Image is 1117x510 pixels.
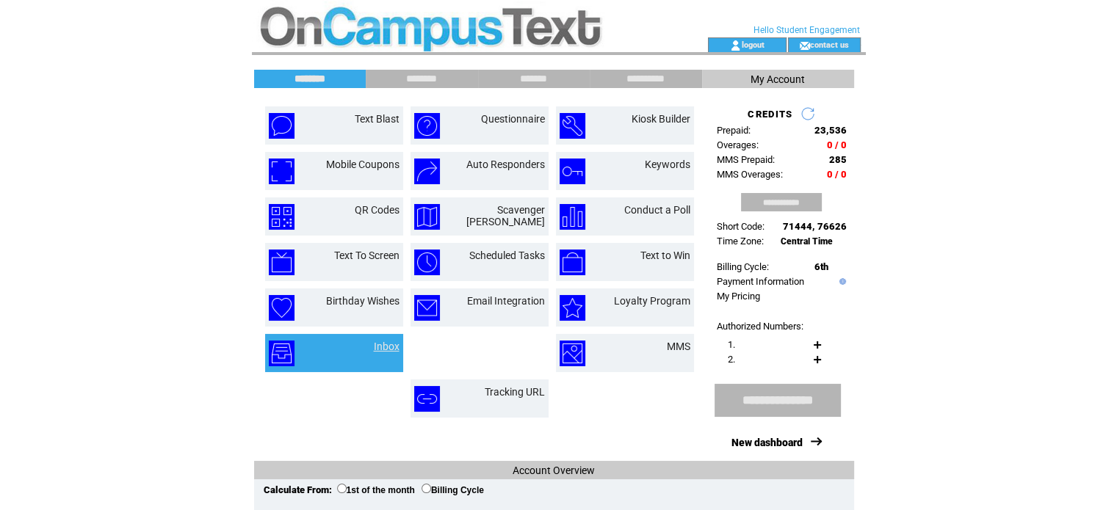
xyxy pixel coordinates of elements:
img: account_icon.gif [730,40,741,51]
span: Overages: [717,139,759,150]
img: keywords.png [560,159,585,184]
span: 6th [814,261,828,272]
img: conduct-a-poll.png [560,204,585,230]
img: questionnaire.png [414,113,440,139]
a: Payment Information [717,276,804,287]
span: Account Overview [513,465,595,476]
a: Scavenger [PERSON_NAME] [466,204,545,227]
img: mobile-coupons.png [269,159,294,184]
span: MMS Overages: [717,169,783,180]
span: CREDITS [748,109,792,120]
a: Scheduled Tasks [469,249,545,261]
img: scavenger-hunt.png [414,204,440,230]
span: 285 [829,154,847,165]
span: My Account [751,73,805,85]
img: contact_us_icon.gif [799,40,810,51]
a: Birthday Wishes [326,295,400,307]
a: Questionnaire [481,113,545,125]
img: help.gif [836,278,846,285]
img: email-integration.png [414,295,440,321]
span: Billing Cycle: [717,261,769,272]
a: Text To Screen [334,249,400,261]
span: 0 / 0 [827,139,847,150]
img: text-to-win.png [560,249,585,275]
span: Prepaid: [717,125,751,136]
input: 1st of the month [337,484,347,493]
span: Hello Student Engagement [753,25,860,35]
span: 0 / 0 [827,169,847,180]
span: MMS Prepaid: [717,154,775,165]
span: Short Code: [717,221,764,232]
a: QR Codes [355,204,400,216]
a: New dashboard [731,437,803,448]
a: Inbox [374,340,400,352]
img: qr-codes.png [269,204,294,230]
a: My Pricing [717,291,760,302]
img: loyalty-program.png [560,295,585,321]
span: 71444, 76626 [783,221,847,232]
img: birthday-wishes.png [269,295,294,321]
span: 1. [728,339,735,350]
a: contact us [810,40,849,49]
label: 1st of the month [337,485,415,495]
img: text-to-screen.png [269,249,294,275]
a: Conduct a Poll [624,204,690,216]
img: auto-responders.png [414,159,440,184]
a: Text Blast [355,113,400,125]
a: Kiosk Builder [632,113,690,125]
span: 23,536 [814,125,847,136]
a: Mobile Coupons [326,159,400,170]
a: Tracking URL [485,386,545,398]
span: Authorized Numbers: [717,321,803,332]
span: Calculate From: [264,484,332,495]
img: inbox.png [269,340,294,366]
span: 2. [728,354,735,365]
img: mms.png [560,340,585,366]
input: Billing Cycle [422,484,431,493]
img: scheduled-tasks.png [414,249,440,275]
a: Auto Responders [466,159,545,170]
span: Central Time [781,236,833,247]
a: Loyalty Program [614,295,690,307]
span: Time Zone: [717,236,764,247]
a: Text to Win [640,249,690,261]
a: Email Integration [467,295,545,307]
a: MMS [667,340,690,352]
img: text-blast.png [269,113,294,139]
label: Billing Cycle [422,485,484,495]
img: tracking-url.png [414,386,440,412]
img: kiosk-builder.png [560,113,585,139]
a: logout [741,40,764,49]
a: Keywords [645,159,690,170]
